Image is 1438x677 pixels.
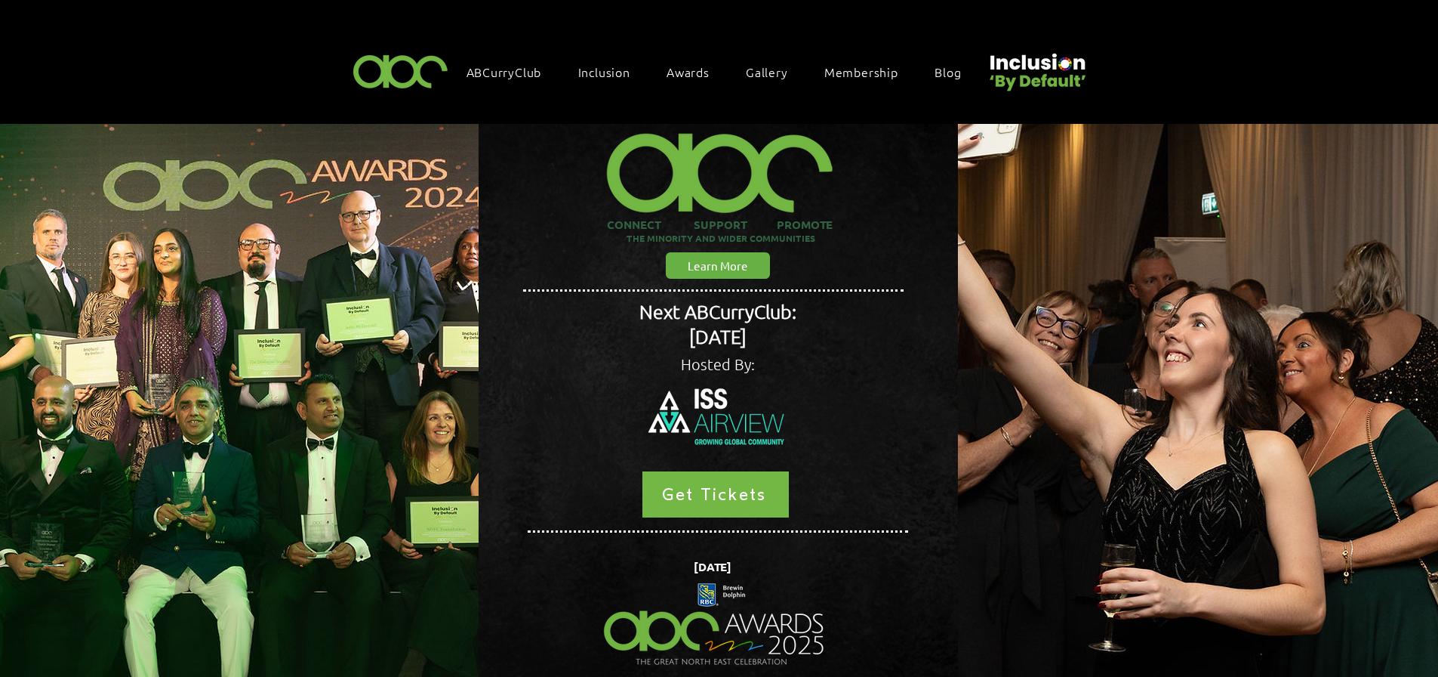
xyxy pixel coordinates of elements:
[935,63,961,80] span: Blog
[459,56,565,88] a: ABCurryClub
[599,114,840,217] img: ABC-Logo-Blank-Background-01-01-2_edited.png
[984,41,1089,93] img: Untitled design (22).png
[627,232,815,244] span: THE MINORITY AND WIDER COMMUNITIES
[639,300,796,348] span: Next ABCurryClub: [DATE]
[631,369,805,467] img: ISS Airview Logo White.png
[662,484,766,505] span: Get Tickets
[738,56,811,88] a: Gallery
[927,56,984,88] a: Blog
[659,56,732,88] div: Awards
[459,56,984,88] nav: Site
[467,63,542,80] span: ABCurryClub
[817,56,921,88] a: Membership
[571,56,653,88] div: Inclusion
[694,559,731,574] span: [DATE]
[578,63,630,80] span: Inclusion
[642,471,789,518] a: Get Tickets
[607,217,833,232] span: CONNECT SUPPORT PROMOTE
[746,63,788,80] span: Gallery
[667,63,710,80] span: Awards
[688,258,748,274] span: Learn More
[681,355,755,373] span: Hosted By:
[349,48,453,93] img: ABC-Logo-Blank-Background-01-01-2.png
[666,252,770,279] a: Learn More
[824,63,898,80] span: Membership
